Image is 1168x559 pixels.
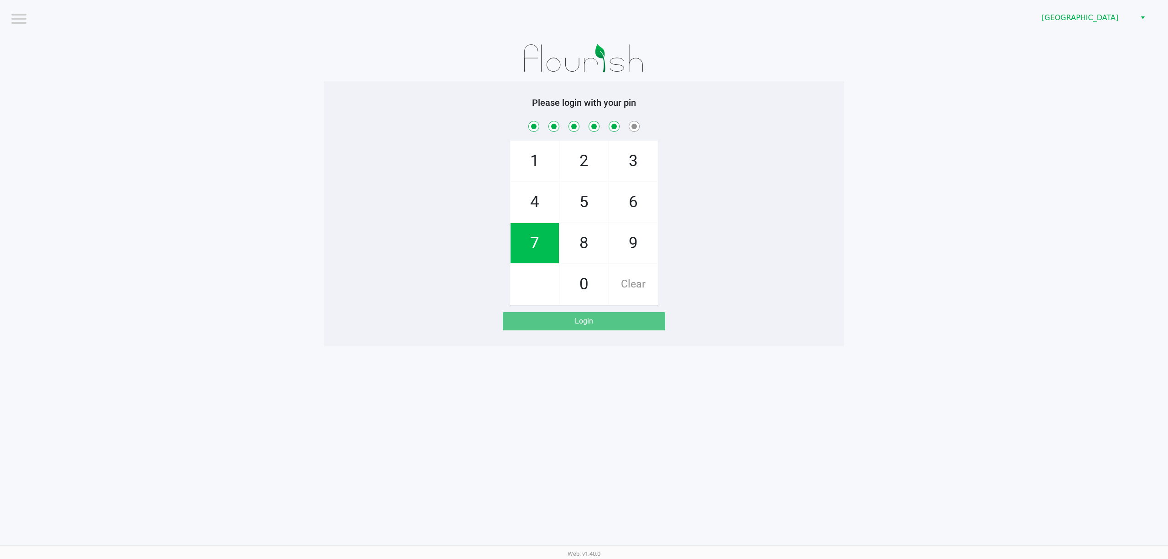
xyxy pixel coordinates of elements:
span: Web: v1.40.0 [568,550,600,557]
span: Clear [609,264,657,304]
span: 4 [511,182,559,222]
span: 2 [560,141,608,181]
span: 9 [609,223,657,263]
span: 6 [609,182,657,222]
span: 1 [511,141,559,181]
button: Select [1136,10,1149,26]
span: 5 [560,182,608,222]
span: 0 [560,264,608,304]
span: [GEOGRAPHIC_DATA] [1042,12,1131,23]
span: 3 [609,141,657,181]
span: 7 [511,223,559,263]
h5: Please login with your pin [331,97,837,108]
span: 8 [560,223,608,263]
